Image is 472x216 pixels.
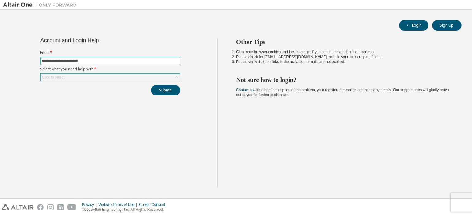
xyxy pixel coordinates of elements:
[236,38,451,46] h2: Other Tips
[37,204,44,210] img: facebook.svg
[98,202,139,207] div: Website Terms of Use
[2,204,33,210] img: altair_logo.svg
[236,54,451,59] li: Please check for [EMAIL_ADDRESS][DOMAIN_NAME] mails in your junk or spam folder.
[151,85,180,95] button: Submit
[236,76,451,84] h2: Not sure how to login?
[82,202,98,207] div: Privacy
[236,50,451,54] li: Clear your browser cookies and local storage, if you continue experiencing problems.
[47,204,54,210] img: instagram.svg
[40,67,180,72] label: Select what you need help with
[67,204,76,210] img: youtube.svg
[41,74,180,81] div: Click to select
[40,50,180,55] label: Email
[82,207,169,212] p: © 2025 Altair Engineering, Inc. All Rights Reserved.
[40,38,152,43] div: Account and Login Help
[432,20,462,31] button: Sign Up
[236,59,451,64] li: Please verify that the links in the activation e-mails are not expired.
[139,202,169,207] div: Cookie Consent
[399,20,428,31] button: Login
[236,88,254,92] a: Contact us
[236,88,449,97] span: with a brief description of the problem, your registered e-mail id and company details. Our suppo...
[57,204,64,210] img: linkedin.svg
[42,75,65,80] div: Click to select
[3,2,80,8] img: Altair One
